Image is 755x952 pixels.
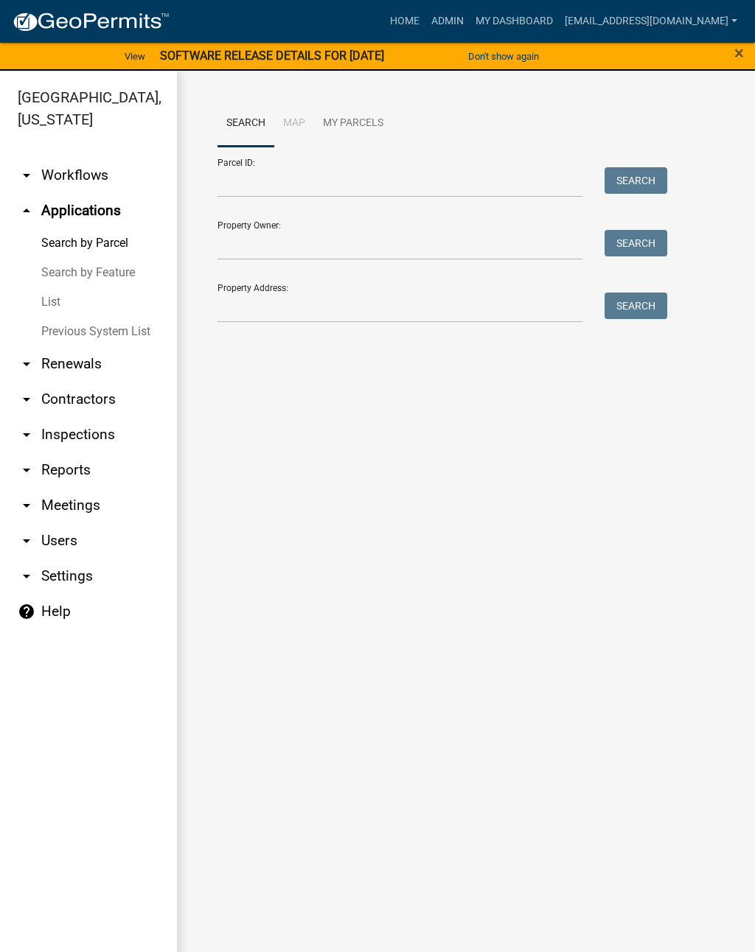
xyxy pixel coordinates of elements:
a: My Parcels [314,100,392,147]
i: arrow_drop_down [18,461,35,479]
i: arrow_drop_down [18,426,35,444]
button: Close [734,44,744,62]
i: arrow_drop_down [18,497,35,514]
button: Search [605,167,667,194]
i: arrow_drop_down [18,567,35,585]
i: arrow_drop_down [18,391,35,408]
a: My Dashboard [470,7,559,35]
button: Search [605,230,667,256]
a: Admin [425,7,470,35]
a: View [119,44,151,69]
i: arrow_drop_down [18,532,35,550]
button: Search [605,293,667,319]
i: arrow_drop_down [18,355,35,373]
a: [EMAIL_ADDRESS][DOMAIN_NAME] [559,7,743,35]
a: Home [384,7,425,35]
strong: SOFTWARE RELEASE DETAILS FOR [DATE] [160,49,384,63]
a: Search [218,100,274,147]
button: Don't show again [462,44,545,69]
i: arrow_drop_up [18,202,35,220]
i: help [18,603,35,620]
i: arrow_drop_down [18,167,35,184]
span: × [734,43,744,63]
